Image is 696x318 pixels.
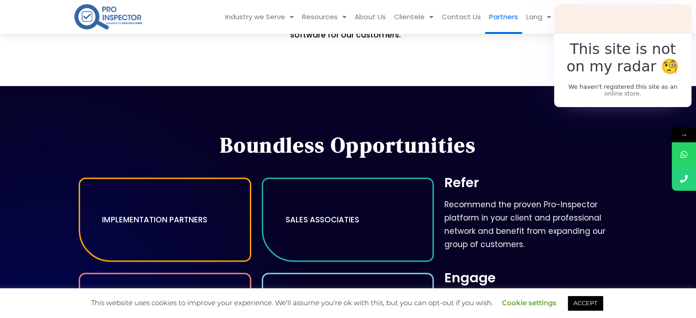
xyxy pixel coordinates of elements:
[568,296,603,310] a: ACCEPT
[564,84,682,97] p: We haven't registered this site as an online store.
[444,272,618,284] div: Engage
[502,298,556,307] a: Cookie settings
[91,298,605,307] span: This website uses cookies to improve your experience. We'll assume you're ok with this, but you c...
[444,177,618,189] div: Refer
[672,128,696,142] span: →
[73,2,143,31] img: pro-inspector-logo
[102,212,227,227] h4: IMPLEMENTATION PARTNERS
[55,127,641,163] h3: Boundless Opportunities
[444,199,605,250] span: Recommend the proven Pro-Inspector platform in your client and professional network and benefit f...
[285,212,410,227] h4: SALES ASSOCIATIES
[564,40,682,75] h2: This site is not on my radar 🧐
